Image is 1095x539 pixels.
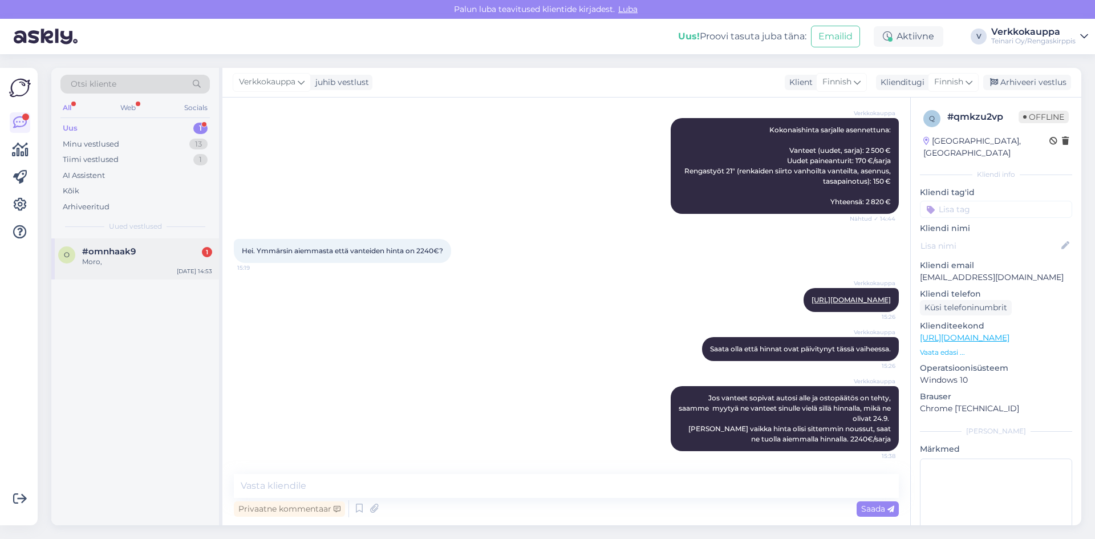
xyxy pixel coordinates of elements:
[679,394,893,443] span: Jos vanteet sopivat autosi alle ja ostopäätös on tehty, saamme myytyä ne vanteet sinulle vielä si...
[239,76,295,88] span: Verkkokauppa
[920,443,1072,455] p: Märkmed
[1019,111,1069,123] span: Offline
[189,139,208,150] div: 13
[118,100,138,115] div: Web
[812,295,891,304] a: [URL][DOMAIN_NAME]
[63,201,109,213] div: Arhiveeritud
[822,76,851,88] span: Finnish
[202,247,212,257] div: 1
[811,26,860,47] button: Emailid
[920,222,1072,234] p: Kliendi nimi
[615,4,641,14] span: Luba
[947,110,1019,124] div: # qmkzu2vp
[785,76,813,88] div: Klient
[237,264,280,272] span: 15:19
[923,135,1049,159] div: [GEOGRAPHIC_DATA], [GEOGRAPHIC_DATA]
[920,201,1072,218] input: Lisa tag
[861,504,894,514] span: Saada
[853,109,895,117] span: Verkkokauppa
[853,279,895,287] span: Verkkokauppa
[991,37,1076,46] div: Teinari Oy/Rengaskirppis
[920,333,1009,343] a: [URL][DOMAIN_NAME]
[929,114,935,123] span: q
[63,154,119,165] div: Tiimi vestlused
[193,154,208,165] div: 1
[64,250,70,259] span: o
[71,78,116,90] span: Otsi kliente
[853,362,895,370] span: 15:26
[983,75,1071,90] div: Arhiveeri vestlus
[920,374,1072,386] p: Windows 10
[920,271,1072,283] p: [EMAIL_ADDRESS][DOMAIN_NAME]
[920,240,1059,252] input: Lisa nimi
[9,77,31,99] img: Askly Logo
[182,100,210,115] div: Socials
[874,26,943,47] div: Aktiivne
[63,185,79,197] div: Kõik
[710,345,891,353] span: Saata olla että hinnat ovat päivitynyt tässä vaiheessa.
[991,27,1076,37] div: Verkkokauppa
[920,426,1072,436] div: [PERSON_NAME]
[853,313,895,321] span: 15:26
[63,123,78,134] div: Uus
[684,125,893,206] span: Kokonaishinta sarjalle asennettuna: Vanteet (uudet, sarja): 2 500 € Uudet paineanturit: 170 €/sar...
[920,391,1072,403] p: Brauser
[920,260,1072,271] p: Kliendi email
[920,403,1072,415] p: Chrome [TECHNICAL_ID]
[60,100,74,115] div: All
[82,246,136,257] span: #omnhaak9
[853,328,895,337] span: Verkkokauppa
[193,123,208,134] div: 1
[920,347,1072,358] p: Vaata edasi ...
[242,246,443,255] span: Hei. Ymmärsin aiemmasta että vanteiden hinta on 2240€?
[234,501,345,517] div: Privaatne kommentaar
[678,30,806,43] div: Proovi tasuta juba täna:
[920,362,1072,374] p: Operatsioonisüsteem
[920,320,1072,332] p: Klienditeekond
[934,76,963,88] span: Finnish
[853,377,895,386] span: Verkkokauppa
[63,139,119,150] div: Minu vestlused
[920,169,1072,180] div: Kliendi info
[876,76,924,88] div: Klienditugi
[63,170,105,181] div: AI Assistent
[678,31,700,42] b: Uus!
[920,300,1012,315] div: Küsi telefoninumbrit
[971,29,987,44] div: V
[991,27,1088,46] a: VerkkokauppaTeinari Oy/Rengaskirppis
[109,221,162,232] span: Uued vestlused
[177,267,212,275] div: [DATE] 14:53
[850,214,895,223] span: Nähtud ✓ 14:44
[920,187,1072,198] p: Kliendi tag'id
[920,288,1072,300] p: Kliendi telefon
[853,452,895,460] span: 15:38
[311,76,369,88] div: juhib vestlust
[82,257,212,267] div: Moro,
